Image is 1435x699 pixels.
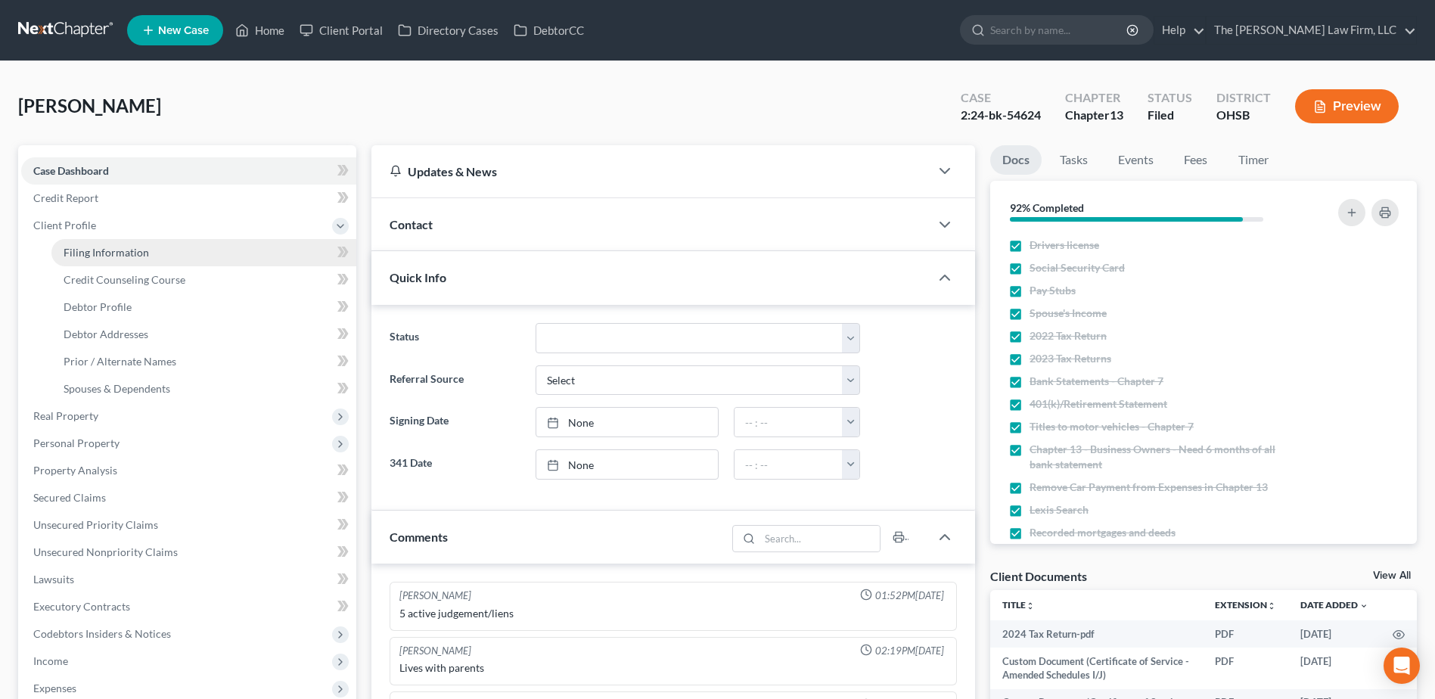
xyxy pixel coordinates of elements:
span: Quick Info [390,270,446,284]
span: [PERSON_NAME] [18,95,161,116]
a: Tasks [1048,145,1100,175]
span: 13 [1110,107,1123,122]
span: Prior / Alternate Names [64,355,176,368]
div: Status [1148,89,1192,107]
a: The [PERSON_NAME] Law Firm, LLC [1207,17,1416,44]
span: Debtor Addresses [64,328,148,340]
td: [DATE] [1288,648,1381,689]
span: Drivers license [1030,238,1099,253]
span: Bank Statements - Chapter 7 [1030,374,1163,389]
i: unfold_more [1267,601,1276,610]
span: 01:52PM[DATE] [875,589,944,603]
div: Chapter [1065,107,1123,124]
span: Codebtors Insiders & Notices [33,627,171,640]
div: Open Intercom Messenger [1384,648,1420,684]
label: 341 Date [382,449,527,480]
span: Executory Contracts [33,600,130,613]
div: OHSB [1216,107,1271,124]
a: Prior / Alternate Names [51,348,356,375]
span: Chapter 13 - Business Owners - Need 6 months of all bank statement [1030,442,1297,472]
span: Real Property [33,409,98,422]
span: 2022 Tax Return [1030,328,1107,343]
a: None [536,450,718,479]
td: PDF [1203,620,1288,648]
span: Titles to motor vehicles - Chapter 7 [1030,419,1194,434]
div: Filed [1148,107,1192,124]
a: Fees [1172,145,1220,175]
a: Docs [990,145,1042,175]
label: Referral Source [382,365,527,396]
span: Property Analysis [33,464,117,477]
span: Lawsuits [33,573,74,586]
a: Client Portal [292,17,390,44]
span: Contact [390,217,433,231]
div: Lives with parents [399,660,947,676]
a: Credit Report [21,185,356,212]
a: Secured Claims [21,484,356,511]
a: Case Dashboard [21,157,356,185]
a: Debtor Profile [51,294,356,321]
a: Lawsuits [21,566,356,593]
span: Remove Car Payment from Expenses in Chapter 13 [1030,480,1268,495]
span: Case Dashboard [33,164,109,177]
span: Expenses [33,682,76,694]
input: -- : -- [735,450,843,479]
a: None [536,408,718,436]
div: Updates & News [390,163,912,179]
span: Pay Stubs [1030,283,1076,298]
div: [PERSON_NAME] [399,644,471,658]
a: Extensionunfold_more [1215,599,1276,610]
i: unfold_more [1026,601,1035,610]
div: Client Documents [990,568,1087,584]
span: Spouse's Income [1030,306,1107,321]
a: Filing Information [51,239,356,266]
a: Credit Counseling Course [51,266,356,294]
a: Unsecured Priority Claims [21,511,356,539]
span: Comments [390,530,448,544]
a: Unsecured Nonpriority Claims [21,539,356,566]
span: Income [33,654,68,667]
input: Search... [759,526,880,551]
td: PDF [1203,648,1288,689]
a: Spouses & Dependents [51,375,356,402]
span: New Case [158,25,209,36]
span: Debtor Profile [64,300,132,313]
span: Social Security Card [1030,260,1125,275]
a: Timer [1226,145,1281,175]
i: expand_more [1359,601,1368,610]
div: [PERSON_NAME] [399,589,471,603]
td: 2024 Tax Return-pdf [990,620,1203,648]
a: Events [1106,145,1166,175]
a: View All [1373,570,1411,581]
div: Chapter [1065,89,1123,107]
input: Search by name... [990,16,1129,44]
strong: 92% Completed [1010,201,1084,214]
span: Spouses & Dependents [64,382,170,395]
span: 02:19PM[DATE] [875,644,944,658]
label: Status [382,323,527,353]
a: Titleunfold_more [1002,599,1035,610]
a: Executory Contracts [21,593,356,620]
div: 2:24-bk-54624 [961,107,1041,124]
span: 2023 Tax Returns [1030,351,1111,366]
span: Recorded mortgages and deeds [1030,525,1176,540]
a: Help [1154,17,1205,44]
td: Custom Document (Certificate of Service - Amended Schedules I/J) [990,648,1203,689]
div: Case [961,89,1041,107]
a: Date Added expand_more [1300,599,1368,610]
span: Unsecured Priority Claims [33,518,158,531]
a: Home [228,17,292,44]
a: Debtor Addresses [51,321,356,348]
span: Personal Property [33,436,120,449]
a: Property Analysis [21,457,356,484]
div: District [1216,89,1271,107]
span: Credit Report [33,191,98,204]
span: Secured Claims [33,491,106,504]
span: Filing Information [64,246,149,259]
input: -- : -- [735,408,843,436]
td: [DATE] [1288,620,1381,648]
button: Preview [1295,89,1399,123]
span: Lexis Search [1030,502,1089,517]
span: Unsecured Nonpriority Claims [33,545,178,558]
div: 5 active judgement/liens [399,606,947,621]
